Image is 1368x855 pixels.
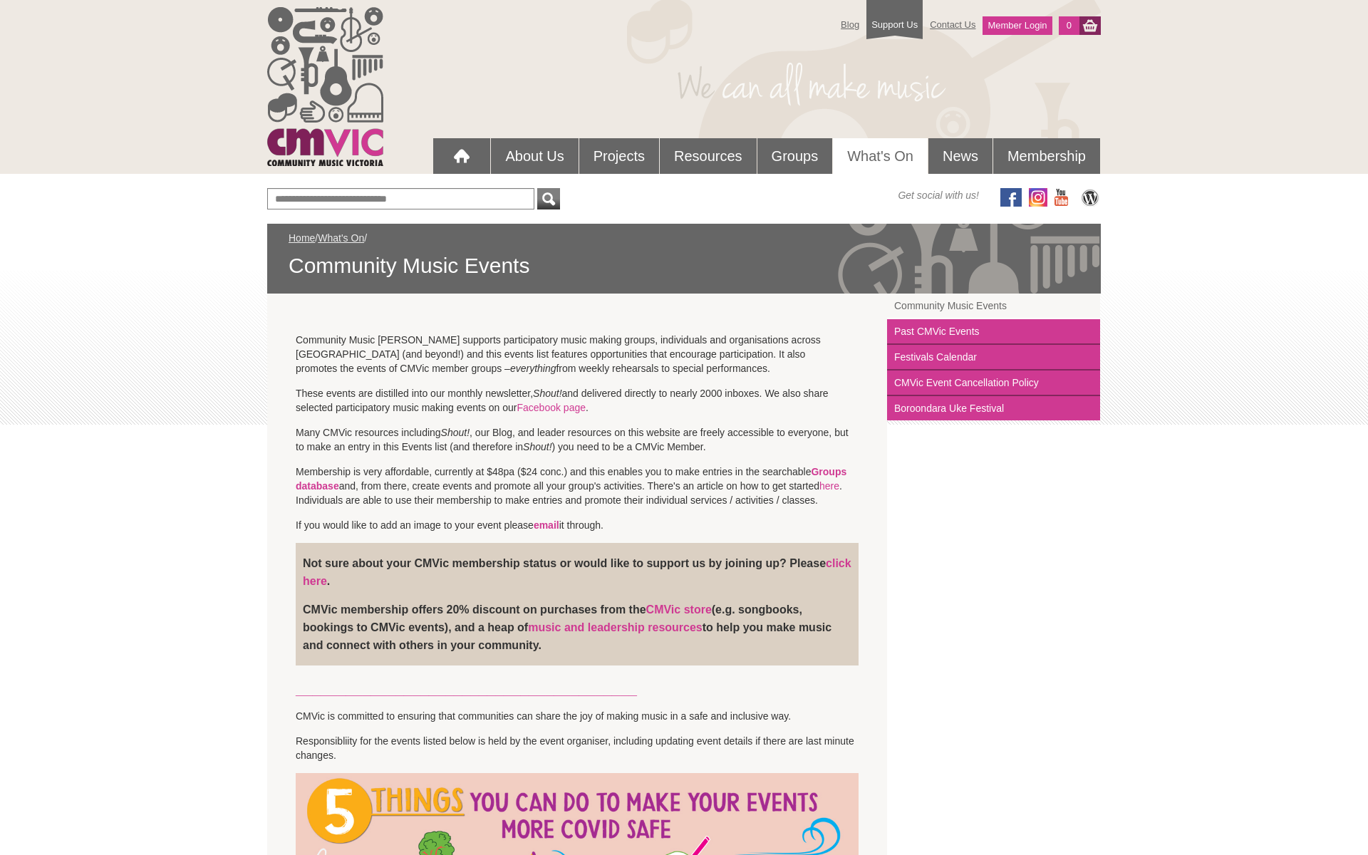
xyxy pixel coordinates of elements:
a: Community Music Events [887,294,1100,319]
a: Festivals Calendar [887,345,1100,370]
em: everything [510,363,556,374]
a: What's On [318,232,364,244]
a: Facebook page [517,402,586,413]
a: CMVic store [646,603,712,616]
a: Contact Us [923,12,983,37]
a: Membership [993,138,1100,174]
a: click here [303,557,851,587]
a: here [819,480,839,492]
em: Shout! [441,427,470,438]
img: cmvic_logo.png [267,7,383,166]
a: Home [289,232,315,244]
a: News [928,138,993,174]
a: Groups [757,138,833,174]
em: Shout! [523,441,551,452]
a: email [534,519,559,531]
p: Community Music [PERSON_NAME] supports participatory music making groups, individuals and organis... [296,333,859,375]
a: CMVic Event Cancellation Policy [887,370,1100,396]
a: What's On [833,138,928,174]
a: Past CMVic Events [887,319,1100,345]
p: CMVic is committed to ensuring that communities can share the joy of making music in a safe and i... [296,709,859,723]
a: Blog [834,12,866,37]
span: Get social with us! [898,188,979,202]
a: Boroondara Uke Festival [887,396,1100,420]
a: Resources [660,138,757,174]
p: Many CMVic resources including , our Blog, and leader resources on this website are freely access... [296,425,859,454]
a: music and leadership resources [528,621,703,633]
p: If you would like to add an image to your event please it through. [296,518,859,532]
h3: _________________________________________ [296,680,859,698]
strong: CMVic membership offers 20% discount on purchases from the (e.g. songbooks, bookings to CMVic eve... [303,603,831,651]
em: Shout! [533,388,561,399]
strong: Not sure about your CMVic membership status or would like to support us by joining up? Please . [303,557,851,587]
p: These events are distilled into our monthly newsletter, and delivered directly to nearly 2000 inb... [296,386,859,415]
a: Projects [579,138,659,174]
p: Membership is very affordable, currently at $48pa ($24 conc.) and this enables you to make entrie... [296,465,859,507]
div: / / [289,231,1079,279]
a: 0 [1059,16,1079,35]
img: CMVic Blog [1079,188,1101,207]
a: About Us [491,138,578,174]
a: Member Login [983,16,1052,35]
p: Responsibliity for the events listed below is held by the event organiser, including updating eve... [296,734,859,762]
span: Community Music Events [289,252,1079,279]
img: icon-instagram.png [1029,188,1047,207]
